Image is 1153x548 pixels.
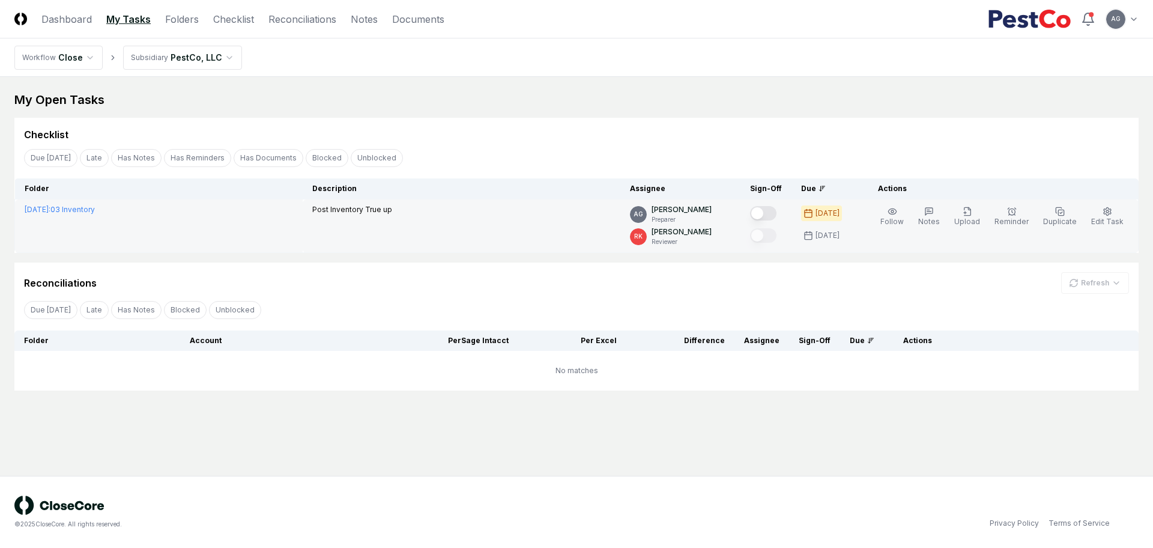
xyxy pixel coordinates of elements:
span: AG [1111,14,1121,23]
button: Unblocked [209,301,261,319]
button: Upload [952,204,982,230]
p: Preparer [652,215,712,224]
div: [DATE] [816,230,840,241]
span: Follow [880,217,904,226]
button: Mark complete [750,228,776,243]
div: Due [850,335,874,346]
a: Documents [392,12,444,26]
p: Post Inventory True up [312,204,392,215]
button: Unblocked [351,149,403,167]
div: Actions [894,335,1129,346]
div: My Open Tasks [14,91,1139,108]
img: PestCo logo [988,10,1071,29]
button: Blocked [306,149,348,167]
th: Description [303,178,620,199]
th: Folder [15,178,303,199]
span: AG [634,210,643,219]
button: AG [1105,8,1127,30]
p: Reviewer [652,237,712,246]
a: Privacy Policy [990,518,1039,529]
button: Duplicate [1041,204,1079,230]
button: Has Notes [111,149,162,167]
a: Notes [351,12,378,26]
th: Sign-Off [789,330,840,351]
span: Duplicate [1043,217,1077,226]
span: RK [634,232,643,241]
div: [DATE] [816,208,840,219]
div: Due [801,183,849,194]
button: Has Documents [234,149,303,167]
div: Actions [868,183,1129,194]
p: [PERSON_NAME] [652,204,712,215]
button: Reminder [992,204,1031,230]
span: Reminder [994,217,1029,226]
img: logo [14,496,104,515]
button: Has Notes [111,301,162,319]
a: Reconciliations [268,12,336,26]
span: [DATE] : [25,205,50,214]
button: Late [80,301,109,319]
th: Per Excel [518,330,626,351]
span: Notes [918,217,940,226]
span: Edit Task [1091,217,1124,226]
a: Dashboard [41,12,92,26]
th: Per Sage Intacct [410,330,518,351]
button: Notes [916,204,942,230]
div: © 2025 CloseCore. All rights reserved. [14,520,576,529]
div: Checklist [24,127,68,142]
div: Subsidiary [131,52,168,63]
th: Assignee [620,178,740,199]
button: Late [80,149,109,167]
th: Sign-Off [740,178,791,199]
a: Folders [165,12,199,26]
button: Due Today [24,149,77,167]
button: Blocked [164,301,207,319]
th: Difference [626,330,734,351]
a: Checklist [213,12,254,26]
th: Assignee [734,330,789,351]
div: Account [190,335,400,346]
button: Follow [878,204,906,230]
p: [PERSON_NAME] [652,227,712,237]
button: Edit Task [1089,204,1126,230]
a: Terms of Service [1049,518,1110,529]
button: Due Today [24,301,77,319]
a: [DATE]:03 Inventory [25,205,95,214]
nav: breadcrumb [14,46,242,70]
img: Logo [14,13,27,25]
th: Folder [14,330,180,351]
button: Mark complete [750,206,776,221]
span: Upload [954,217,980,226]
td: No matches [14,351,1139,391]
button: Has Reminders [164,149,231,167]
div: Reconciliations [24,276,97,290]
a: My Tasks [106,12,151,26]
div: Workflow [22,52,56,63]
